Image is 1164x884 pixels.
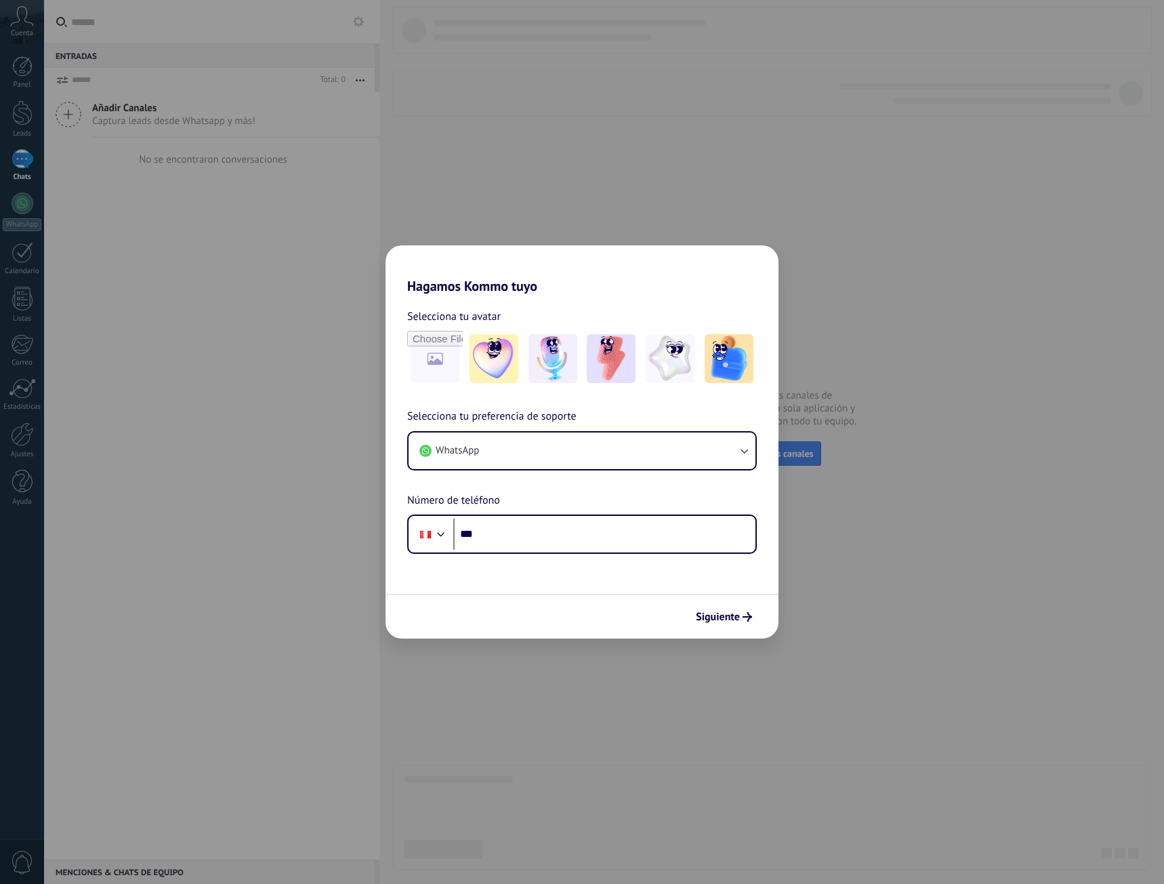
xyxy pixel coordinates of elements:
img: -1.jpeg [470,334,518,383]
img: -2.jpeg [528,334,577,383]
span: Número de teléfono [407,492,500,510]
span: Selecciona tu preferencia de soporte [407,408,577,426]
button: WhatsApp [409,433,755,469]
img: -4.jpeg [646,334,694,383]
h2: Hagamos Kommo tuyo [386,245,778,294]
span: WhatsApp [436,444,479,458]
span: Selecciona tu avatar [407,308,501,325]
span: Siguiente [696,612,740,622]
div: Peru: + 51 [413,520,438,548]
img: -5.jpeg [705,334,753,383]
img: -3.jpeg [587,334,636,383]
button: Siguiente [690,605,758,628]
